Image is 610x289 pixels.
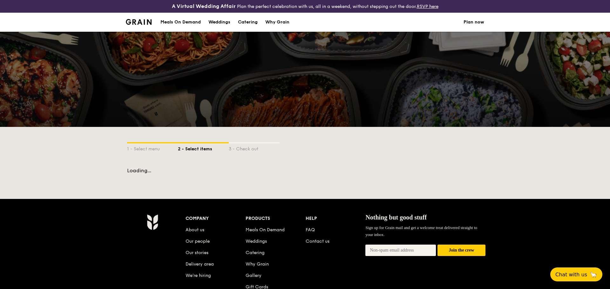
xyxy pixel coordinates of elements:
h4: A Virtual Wedding Affair [172,3,236,10]
img: AYc88T3wAAAABJRU5ErkJggg== [147,214,158,230]
a: Delivery area [186,261,214,267]
a: Plan now [464,13,484,32]
div: Why Grain [265,13,289,32]
a: Meals On Demand [157,13,205,32]
span: Chat with us [555,272,587,278]
a: Catering [246,250,265,255]
div: Products [246,214,306,223]
input: Non-spam email address [365,245,436,256]
span: 🦙 [590,271,597,278]
div: 3 - Check out [229,143,280,152]
a: About us [186,227,204,233]
a: We’re hiring [186,273,211,278]
a: Catering [234,13,261,32]
a: Meals On Demand [246,227,285,233]
a: RSVP here [417,4,438,9]
a: FAQ [306,227,315,233]
a: Weddings [246,239,267,244]
span: Sign up for Grain mail and get a welcome treat delivered straight to your inbox. [365,225,477,237]
div: 1 - Select menu [127,143,178,152]
div: Help [306,214,366,223]
div: Meals On Demand [160,13,201,32]
div: Plan the perfect celebration with us, all in a weekend, without stepping out the door. [122,3,488,10]
div: Loading... [127,167,483,174]
div: 2 - Select items [178,143,229,152]
a: Logotype [126,19,152,25]
a: Gallery [246,273,261,278]
div: Company [186,214,246,223]
span: Nothing but good stuff [365,214,427,221]
div: Weddings [208,13,230,32]
img: Grain [126,19,152,25]
a: Our people [186,239,210,244]
div: Catering [238,13,258,32]
a: Why Grain [246,261,269,267]
button: Chat with us🦙 [550,267,602,281]
a: Why Grain [261,13,293,32]
button: Join the crew [437,245,485,256]
a: Our stories [186,250,208,255]
a: Contact us [306,239,329,244]
a: Weddings [205,13,234,32]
